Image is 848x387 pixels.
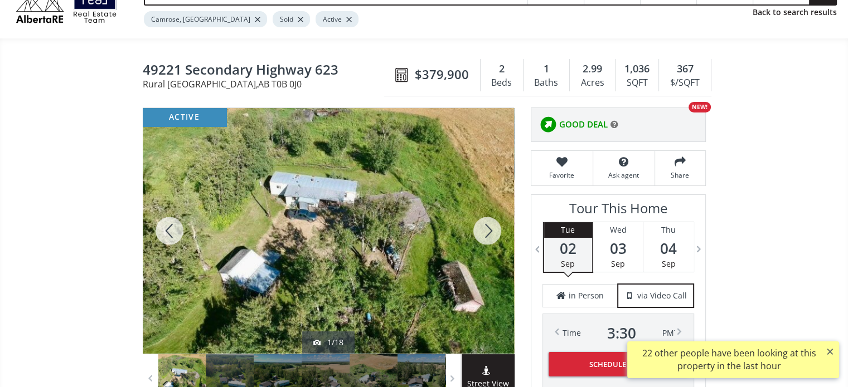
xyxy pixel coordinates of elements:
span: Ask agent [599,170,649,180]
span: Rural [GEOGRAPHIC_DATA] , AB T0B 0J0 [143,80,390,89]
div: Baths [529,75,564,91]
div: NEW! [689,102,711,112]
div: $/SQFT [665,75,705,91]
span: Sep [611,258,625,269]
div: Tue [544,222,592,238]
div: Acres [575,75,609,91]
span: 04 [643,241,694,256]
span: 3 : 30 [607,325,636,341]
div: 22 other people have been looking at this property in the last hour [633,347,825,373]
div: SQFT [621,75,653,91]
span: $379,900 [415,66,469,83]
button: × [821,341,839,361]
div: Time PM [563,325,674,341]
div: Camrose, [GEOGRAPHIC_DATA] [144,11,267,27]
div: 367 [665,62,705,76]
h3: Tour This Home [542,200,694,222]
div: Wed [593,222,643,238]
span: in Person [569,290,604,301]
span: 49221 Secondary Highway 623 [143,62,390,80]
span: 03 [593,241,643,256]
div: Sold [273,11,310,27]
span: Favorite [537,170,587,180]
div: 1 [529,62,564,76]
div: Active [316,11,358,27]
span: Sep [662,258,676,269]
button: Schedule Tour [549,352,688,376]
div: 1/18 [313,337,343,348]
img: rating icon [537,114,559,136]
div: 2.99 [575,62,609,76]
span: 1,036 [624,62,650,76]
span: via Video Call [637,290,687,301]
span: Sep [561,258,575,269]
div: Beds [486,75,517,91]
a: Back to search results [753,7,837,18]
span: Share [661,170,700,180]
div: 49221 Secondary Highway 623 Rural Camrose County, AB T0B 0J0 - Photo 1 of 18 [143,108,514,354]
div: active [143,108,226,126]
span: GOOD DEAL [559,119,608,130]
div: Thu [643,222,694,238]
div: 2 [486,62,517,76]
span: 02 [544,241,592,256]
